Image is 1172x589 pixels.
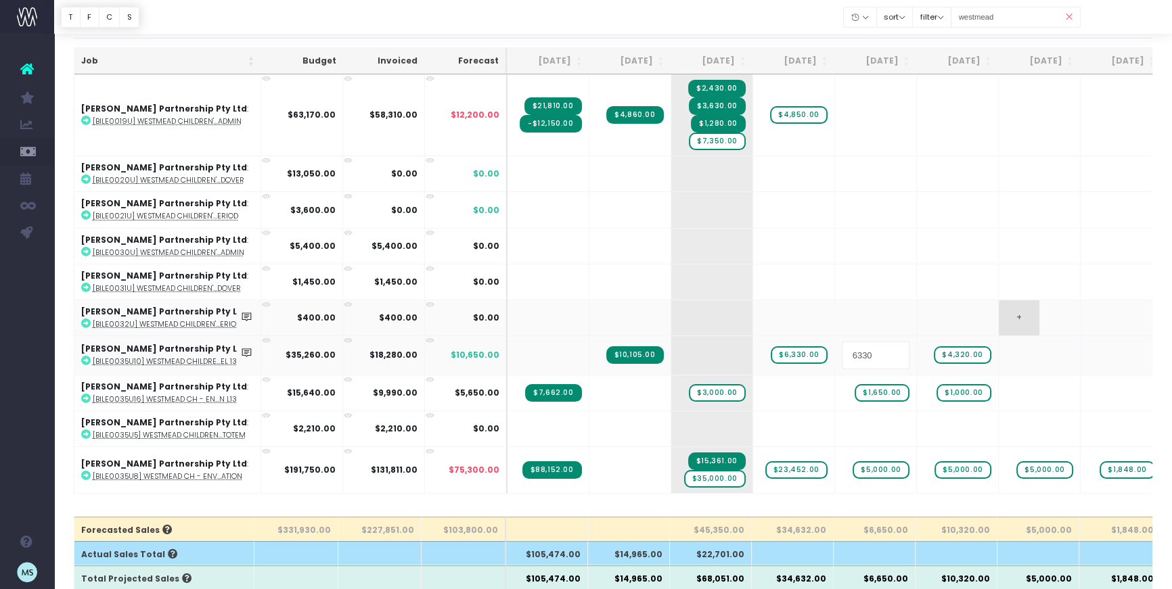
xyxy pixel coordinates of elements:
[771,346,827,364] span: wayahead Sales Forecast Item
[93,283,241,293] abbr: [BILE0031U] Westmead Children's Hospital 08 Forecourt: Commissioning & Handover
[855,384,909,402] span: wayahead Sales Forecast Item
[473,312,499,324] span: $0.00
[473,204,499,216] span: $0.00
[689,97,745,115] span: Streamtime Invoice: INV-1353 – Westmead Children's Hopsital 07 PSB: Construction Admin
[998,48,1080,74] th: Jan 26: activate to sort column ascending
[999,300,1039,335] span: +
[997,517,1079,541] th: $5,000.00
[93,248,244,258] abbr: [BILE0030U] Westmead Children's Hospital 07 Forecourt: Construction Admin
[507,48,589,74] th: Jul 25: activate to sort column ascending
[522,461,582,479] span: Streamtime Invoice: INV-1304 – Westmead CH - Enviro Graphics Variation
[451,349,499,361] span: $10,650.00
[74,191,261,227] td: :
[934,346,991,364] span: wayahead Sales Forecast Item
[287,387,336,398] strong: $15,640.00
[671,48,752,74] th: Sep 25: activate to sort column ascending
[689,133,745,150] span: wayahead Sales Forecast Item
[473,240,499,252] span: $0.00
[373,387,418,398] strong: $9,990.00
[752,48,834,74] th: Oct 25: activate to sort column ascending
[853,461,909,479] span: wayahead Sales Forecast Item
[81,343,247,354] strong: [PERSON_NAME] Partnership Pty Ltd
[473,276,499,288] span: $0.00
[81,162,247,173] strong: [PERSON_NAME] Partnership Pty Ltd
[834,517,916,541] th: $6,650.00
[80,7,99,28] button: F
[589,48,671,74] th: Aug 25: activate to sort column ascending
[834,48,916,74] th: Nov 25: activate to sort column ascending
[286,349,336,360] strong: $35,260.00
[290,240,336,252] strong: $5,400.00
[670,541,752,565] th: $22,701.00
[74,446,261,493] td: :
[916,48,998,74] th: Dec 25: activate to sort column ascending
[688,80,745,97] span: Streamtime Invoice: INV-1352 – Westmead Children's Hopsital 07: Construction Admin
[506,541,588,565] th: $105,474.00
[455,387,499,399] span: $5,650.00
[369,349,418,360] strong: $18,280.00
[74,410,261,446] td: :
[1016,461,1073,479] span: wayahead Sales Forecast Item
[670,517,752,541] th: $45,350.00
[371,240,418,252] strong: $5,400.00
[81,197,247,209] strong: [PERSON_NAME] Partnership Pty Ltd
[74,335,261,374] td: :
[375,423,418,434] strong: $2,210.00
[81,381,247,392] strong: [PERSON_NAME] Partnership Pty Ltd
[916,517,997,541] th: $10,320.00
[424,48,507,74] th: Forecast
[290,204,336,216] strong: $3,600.00
[449,464,499,476] span: $75,300.00
[369,109,418,120] strong: $58,310.00
[74,541,255,565] th: Actual Sales Total
[81,103,247,114] strong: [PERSON_NAME] Partnership Pty Ltd
[293,423,336,434] strong: $2,210.00
[93,394,237,404] abbr: [BILE0035U16] Westmead CH - Enviro Graphics Variation L13
[391,168,418,179] strong: $0.00
[93,471,242,481] abbr: [BILE0035U8] Westmead CH - Enviro Graphics Variation
[74,74,261,156] td: :
[342,48,424,74] th: Invoiced
[74,228,261,264] td: :
[951,7,1081,28] input: Search...
[473,423,499,435] span: $0.00
[119,7,139,28] button: S
[937,384,991,402] span: wayahead Sales Forecast Item
[688,452,746,470] span: Streamtime Invoice: INV-1355 – Westmead CH - Enviro Graphics Variation
[374,276,418,287] strong: $1,450.00
[524,97,582,115] span: Streamtime Invoice: INV-1303 – Westmead Children's Hopsital 07 PSB: Construction Admin
[691,115,745,133] span: Streamtime Invoice: INV-1354 – Westmead Children's Hopsital 07 PSB: Construction Admin
[752,517,834,541] th: $34,632.00
[765,461,828,479] span: wayahead Sales Forecast Item
[684,470,746,488] span: wayahead Sales Forecast Item
[81,234,247,245] strong: [PERSON_NAME] Partnership Pty Ltd
[81,417,247,428] strong: [PERSON_NAME] Partnership Pty Ltd
[284,464,336,475] strong: $191,750.00
[74,300,261,335] td: :
[81,524,172,536] span: Forecasted Sales
[606,346,664,364] span: Streamtime Invoice: INV-1331 – Westmead Children's Hospital - Level 13
[93,430,246,440] abbr: [BILE0035U5] Westmead Children's Forecourt - MSCP additional Totem
[292,276,336,287] strong: $1,450.00
[473,168,499,180] span: $0.00
[1080,48,1162,74] th: Feb 26: activate to sort column ascending
[422,517,506,541] th: $103,800.00
[93,175,244,185] abbr: [BILE0020U] Westmead Children's Hospital 08 PSB: Commissioning & Handover
[391,204,418,216] strong: $0.00
[934,461,991,479] span: wayahead Sales Forecast Item
[451,109,499,121] span: $12,200.00
[876,7,914,28] button: sort
[1100,461,1154,479] span: wayahead Sales Forecast Item
[99,7,120,28] button: C
[254,517,338,541] th: $331,930.00
[81,270,247,281] strong: [PERSON_NAME] Partnership Pty Ltd
[588,541,670,565] th: $14,965.00
[93,319,241,329] abbr: [BILE0032U] Westmead Children's Hospital 09 Forecourt: Post Completion Warranty Period
[93,356,237,367] abbr: [BILE0035U10] Westmead Children's Hospital - Level 13
[81,458,247,469] strong: [PERSON_NAME] Partnership Pty Ltd
[287,168,336,179] strong: $13,050.00
[770,106,827,124] span: wayahead Sales Forecast Item
[1079,517,1161,541] th: $1,848.00
[74,264,261,300] td: :
[81,306,247,317] strong: [PERSON_NAME] Partnership Pty Ltd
